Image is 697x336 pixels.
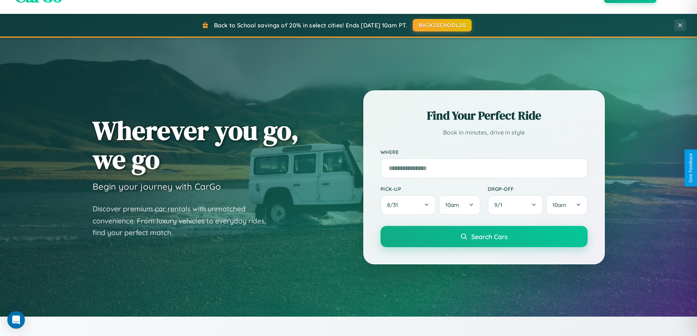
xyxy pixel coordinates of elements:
button: 10am [546,195,587,215]
button: 9/1 [488,195,543,215]
span: 8 / 31 [387,201,402,208]
p: Book in minutes, drive in style [381,127,588,138]
span: 10am [445,201,459,208]
p: Discover premium car rentals with unmatched convenience. From luxury vehicles to everyday rides, ... [93,203,276,239]
span: Back to School savings of 20% in select cities! Ends [DATE] 10am PT. [214,22,407,29]
label: Where [381,149,588,155]
h2: Find Your Perfect Ride [381,107,588,124]
label: Pick-up [381,186,480,192]
button: Search Cars [381,226,588,247]
span: 9 / 1 [494,201,506,208]
h3: Begin your journey with CarGo [93,181,221,192]
button: BACK2SCHOOL20 [413,19,472,31]
div: Give Feedback [688,153,693,183]
div: Open Intercom Messenger [7,311,25,329]
h1: Wherever you go, we go [93,116,299,174]
button: 10am [439,195,480,215]
button: 8/31 [381,195,436,215]
span: 10am [552,201,566,208]
span: Search Cars [471,233,507,241]
label: Drop-off [488,186,588,192]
